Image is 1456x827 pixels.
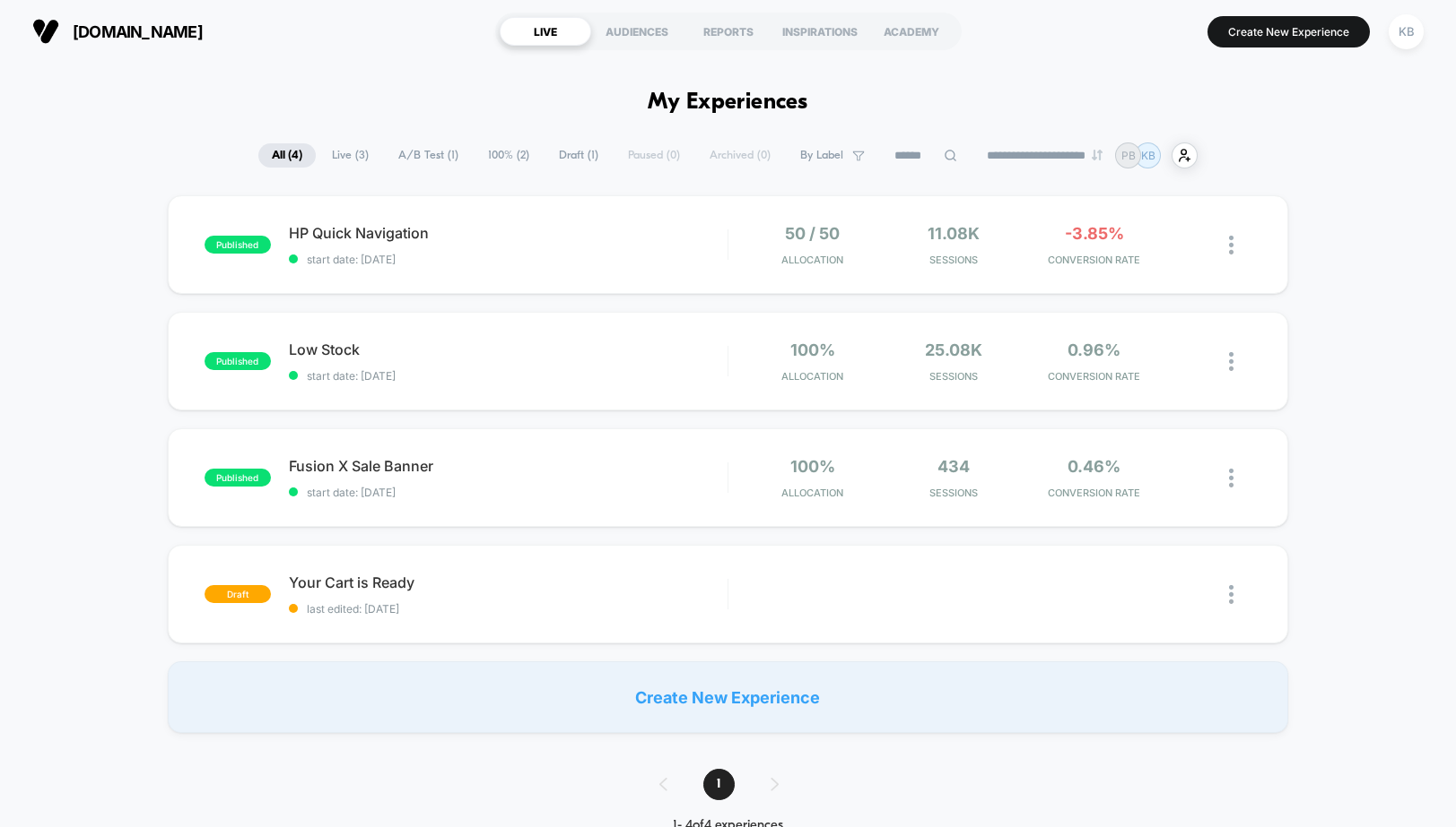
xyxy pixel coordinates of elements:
span: 11.08k [928,224,980,243]
div: INSPIRATIONS [774,17,866,46]
span: CONVERSION RATE [1028,254,1160,266]
span: Allocation [781,487,843,499]
span: CONVERSION RATE [1028,370,1160,383]
span: Live ( 3 ) [318,143,382,168]
span: Allocation [781,254,843,266]
span: All ( 4 ) [258,143,316,168]
span: published [205,352,271,370]
img: close [1229,236,1234,254]
div: AUDIENCES [591,17,683,46]
span: start date: [DATE] [289,369,728,383]
div: REPORTS [683,17,774,46]
span: Your Cart is Ready [289,573,728,591]
div: LIVE [500,17,591,46]
span: Allocation [781,370,843,383]
span: 100% [790,457,835,476]
img: close [1229,469,1234,487]
img: end [1092,150,1103,160]
span: 25.08k [925,340,982,359]
button: [DOMAIN_NAME] [27,17,208,46]
span: 100% [790,340,835,359]
span: [DOMAIN_NAME] [73,22,203,41]
span: start date: [DATE] [289,486,728,499]
div: ACADEMY [866,17,957,46]
button: KB [1383,13,1429,50]
button: Create New Experience [1208,16,1370,47]
span: 100% ( 2 ) [475,143,543,168]
span: published [205,236,271,254]
span: Sessions [887,487,1019,499]
span: 50 / 50 [785,224,840,243]
img: close [1229,585,1234,604]
span: 434 [937,457,970,476]
span: Fusion X Sale Banner [289,457,728,475]
span: 0.96% [1068,340,1120,359]
span: Low Stock [289,340,728,358]
span: -3.85% [1065,224,1124,243]
span: Draft ( 1 ) [545,143,612,168]
img: Visually logo [32,18,59,45]
span: start date: [DATE] [289,253,728,266]
span: last edited: [DATE] [289,602,728,616]
p: PB [1121,149,1136,162]
img: close [1229,352,1234,371]
span: By Label [800,149,843,162]
span: draft [205,585,271,603]
span: CONVERSION RATE [1028,487,1160,499]
span: Sessions [887,254,1019,266]
span: Sessions [887,370,1019,383]
div: Create New Experience [168,661,1289,733]
div: KB [1389,14,1424,49]
span: published [205,469,271,487]
span: HP Quick Navigation [289,224,728,242]
span: A/B Test ( 1 ) [385,143,472,168]
h1: My Experiences [648,90,808,116]
span: 1 [703,769,735,800]
p: KB [1141,149,1155,162]
span: 0.46% [1068,457,1120,476]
